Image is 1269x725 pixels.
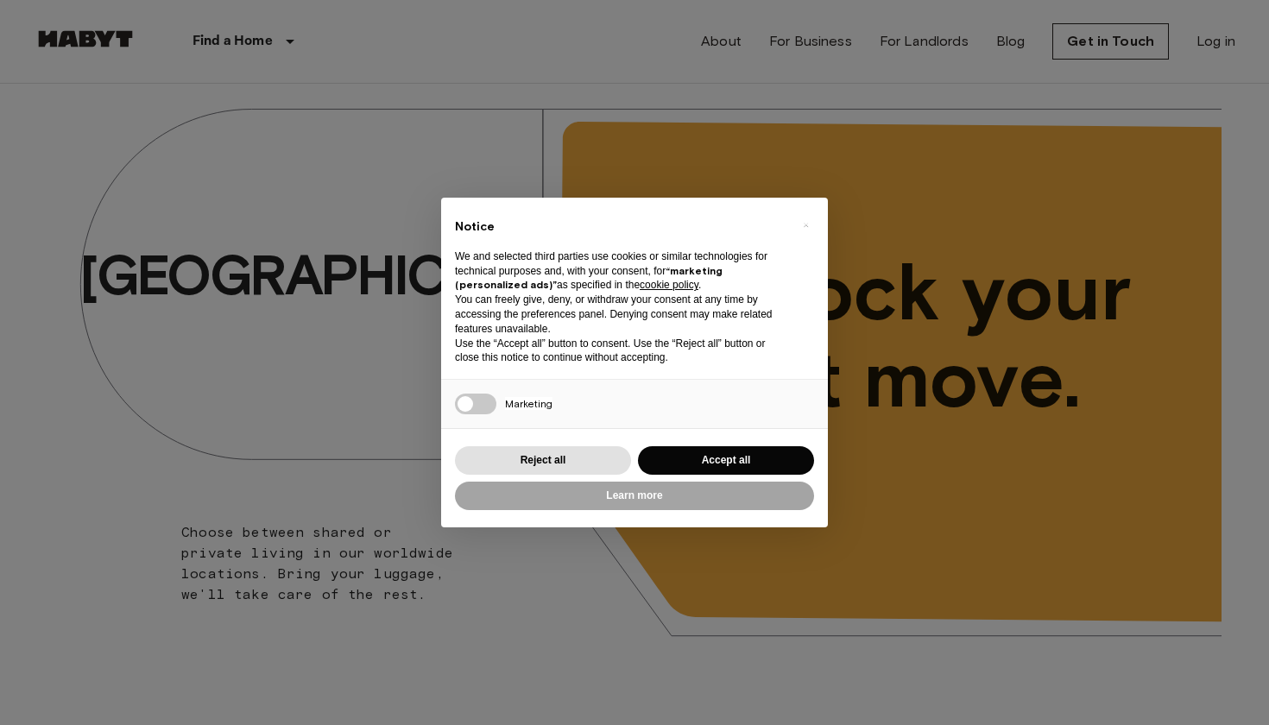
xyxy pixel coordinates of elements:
[455,264,723,292] strong: “marketing (personalized ads)”
[638,446,814,475] button: Accept all
[803,215,809,236] span: ×
[455,337,786,366] p: Use the “Accept all” button to consent. Use the “Reject all” button or close this notice to conti...
[455,249,786,293] p: We and selected third parties use cookies or similar technologies for technical purposes and, wit...
[505,397,552,410] span: Marketing
[455,446,631,475] button: Reject all
[640,279,698,291] a: cookie policy
[455,482,814,510] button: Learn more
[455,218,786,236] h2: Notice
[455,293,786,336] p: You can freely give, deny, or withdraw your consent at any time by accessing the preferences pane...
[792,211,819,239] button: Close this notice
